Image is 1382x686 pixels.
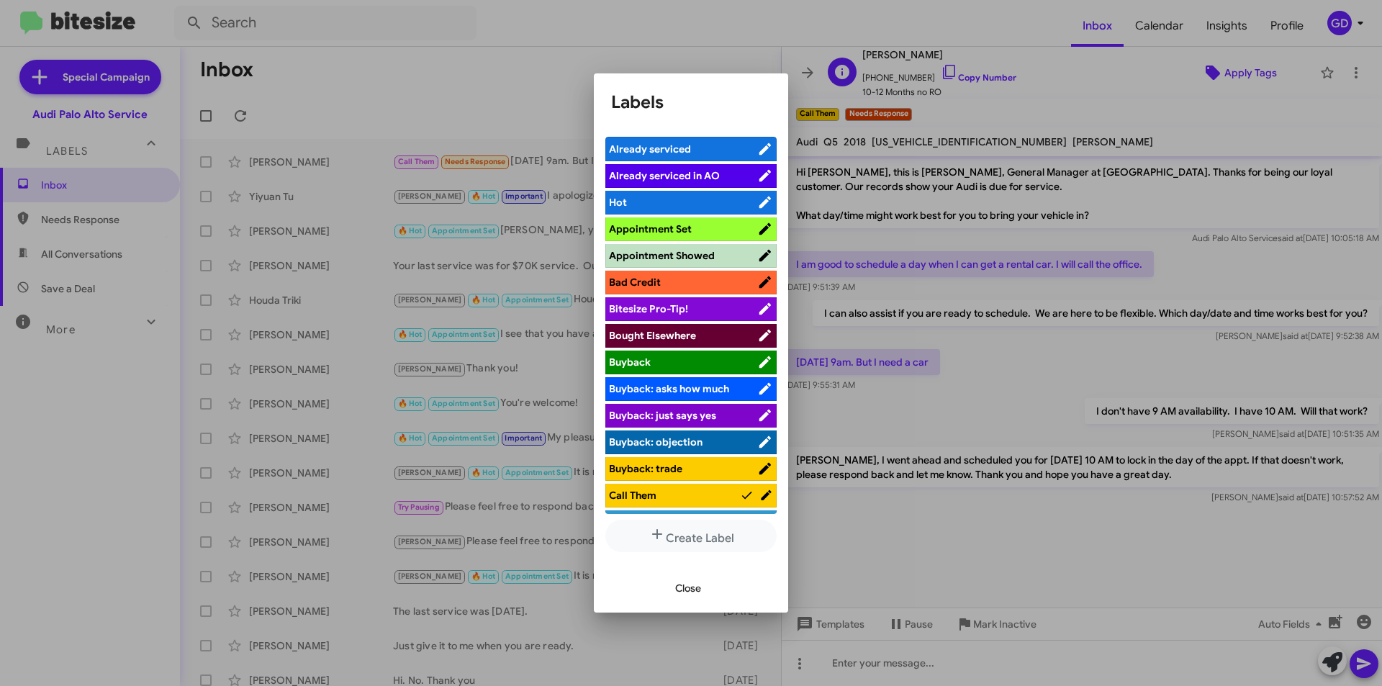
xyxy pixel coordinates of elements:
[609,382,729,395] span: Buyback: asks how much
[609,222,692,235] span: Appointment Set
[609,276,661,289] span: Bad Credit
[609,249,715,262] span: Appointment Showed
[609,143,691,155] span: Already serviced
[609,302,688,315] span: Bitesize Pro-Tip!
[609,489,656,502] span: Call Them
[609,356,651,369] span: Buyback
[675,575,701,601] span: Close
[609,329,696,342] span: Bought Elsewhere
[605,520,777,552] button: Create Label
[609,435,703,448] span: Buyback: objection
[609,409,716,422] span: Buyback: just says yes
[609,462,682,475] span: Buyback: trade
[664,575,713,601] button: Close
[609,196,627,209] span: Hot
[611,91,771,114] h1: Labels
[609,169,720,182] span: Already serviced in AO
